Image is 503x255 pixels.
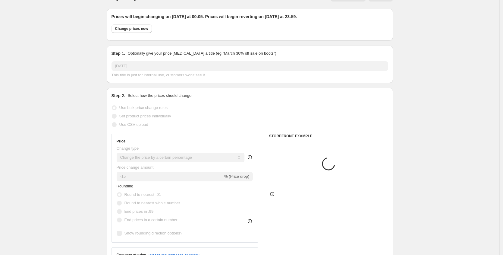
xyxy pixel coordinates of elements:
span: Rounding [117,184,134,188]
h3: Price [117,139,125,144]
input: -15 [117,172,223,181]
h2: Step 1. [112,50,125,56]
span: Show rounding direction options? [124,231,182,235]
button: Change prices now [112,24,152,33]
span: End prices in a certain number [124,218,178,222]
span: End prices in .99 [124,209,154,214]
span: Round to nearest whole number [124,201,180,205]
h2: Prices will begin changing on [DATE] at 00:05. Prices will begin reverting on [DATE] at 23:59. [112,14,388,20]
h6: STOREFRONT EXAMPLE [269,134,388,139]
div: help [247,154,253,160]
input: 30% off holiday sale [112,61,388,71]
span: Price change amount [117,165,154,170]
h2: Step 2. [112,93,125,99]
p: Select how the prices should change [127,93,191,99]
span: Use bulk price change rules [119,105,168,110]
span: Use CSV upload [119,122,148,127]
span: Round to nearest .01 [124,192,161,197]
span: This title is just for internal use, customers won't see it [112,73,205,77]
span: Change prices now [115,26,148,31]
span: Set product prices individually [119,114,171,118]
span: % (Price drop) [224,174,249,179]
p: Optionally give your price [MEDICAL_DATA] a title (eg "March 30% off sale on boots") [127,50,276,56]
span: Change type [117,146,139,151]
